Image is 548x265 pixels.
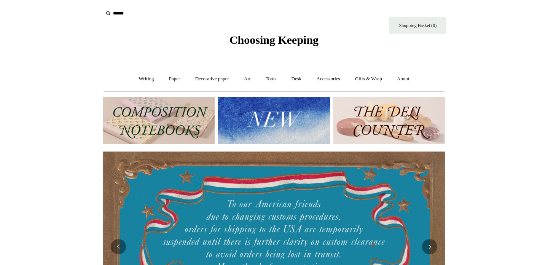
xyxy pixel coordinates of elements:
a: Shopping Basket (0) [389,17,446,34]
a: Gifts & Wrap [348,69,389,89]
a: About [390,69,416,89]
a: Desk [285,69,309,89]
img: The Deli Counter [333,97,445,144]
a: Choosing Keeping [229,40,319,45]
button: Previous [111,239,126,254]
a: Art [237,69,257,89]
span: Choosing Keeping [229,34,319,46]
a: Writing [132,69,161,89]
a: Tools [259,69,284,89]
button: Next [422,239,437,254]
a: Accessories [310,69,347,89]
img: 202302 Composition ledgers.jpg__PID:69722ee6-fa44-49dd-a067-31375e5d54ec [103,97,215,144]
a: Paper [162,69,187,89]
a: Decorative paper [188,69,236,89]
img: New.jpg__PID:f73bdf93-380a-4a35-bcfe-7823039498e1 [218,97,330,144]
